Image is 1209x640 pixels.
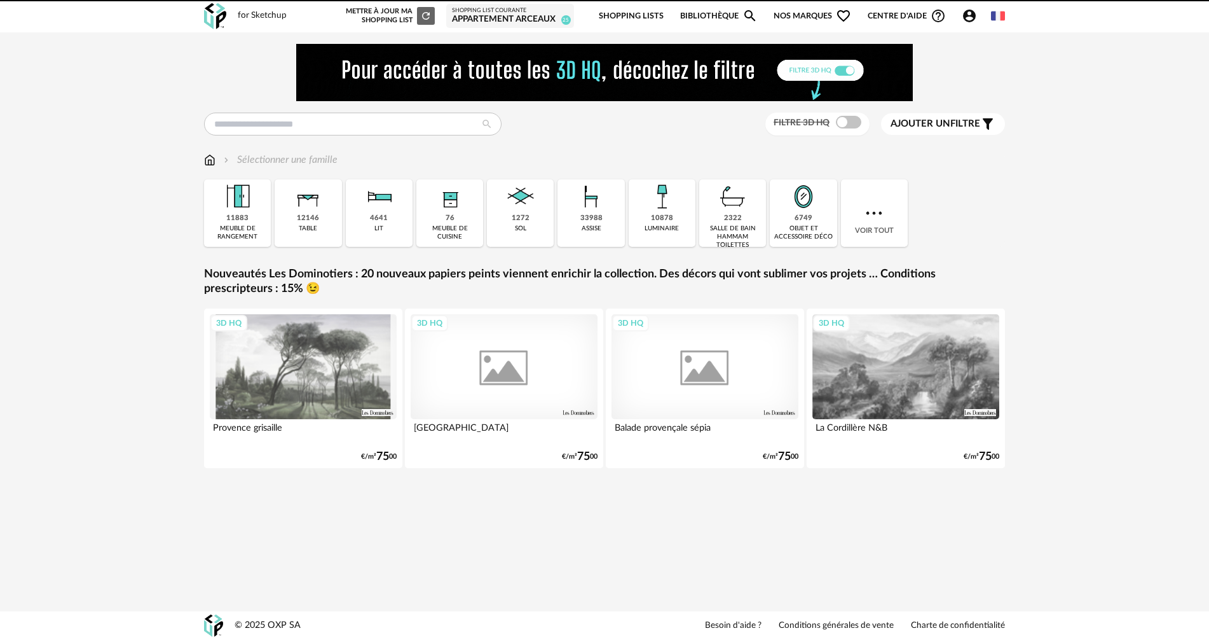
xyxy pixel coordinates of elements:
[235,620,301,632] div: © 2025 OXP SA
[611,419,798,445] div: Balade provençale sépia
[208,225,267,241] div: meuble de rangement
[891,119,950,129] span: Ajouter un
[562,452,598,461] div: €/m² 00
[221,153,338,167] div: Sélectionner une famille
[512,214,529,223] div: 1272
[703,225,762,249] div: salle de bain hammam toilettes
[452,14,568,25] div: Appartement arceaux
[962,8,983,24] span: Account Circle icon
[774,225,833,241] div: objet et accessoire déco
[599,1,664,31] a: Shopping Lists
[574,179,608,214] img: Assise.png
[911,620,1005,632] a: Charte de confidentialité
[405,309,603,468] a: 3D HQ [GEOGRAPHIC_DATA] €/m²7500
[204,267,1005,297] a: Nouveautés Les Dominotiers : 20 nouveaux papiers peints viennent enrichir la collection. Des déco...
[515,225,526,233] div: sol
[774,118,830,127] span: Filtre 3D HQ
[786,179,821,214] img: Miroir.png
[374,225,383,233] div: lit
[863,202,885,225] img: more.7b13dc1.svg
[420,12,432,19] span: Refresh icon
[705,620,762,632] a: Besoin d'aide ?
[763,452,798,461] div: €/m² 00
[299,225,317,233] div: table
[411,419,598,445] div: [GEOGRAPHIC_DATA]
[204,309,402,468] a: 3D HQ Provence grisaille €/m²7500
[891,118,980,130] span: filtre
[807,309,1005,468] a: 3D HQ La Cordillère N&B €/m²7500
[979,452,992,461] span: 75
[742,8,758,24] span: Magnify icon
[503,179,538,214] img: Sol.png
[724,214,742,223] div: 2322
[779,620,894,632] a: Conditions générales de vente
[836,8,851,24] span: Heart Outline icon
[580,214,603,223] div: 33988
[582,225,601,233] div: assise
[778,452,791,461] span: 75
[452,7,568,25] a: Shopping List courante Appartement arceaux 25
[296,44,913,101] img: FILTRE%20HQ%20NEW_V1%20(4).gif
[645,225,679,233] div: luminaire
[370,214,388,223] div: 4641
[411,315,448,331] div: 3D HQ
[291,179,325,214] img: Table.png
[420,225,479,241] div: meuble de cuisine
[221,153,231,167] img: svg+xml;base64,PHN2ZyB3aWR0aD0iMTYiIGhlaWdodD0iMTYiIHZpZXdCb3g9IjAgMCAxNiAxNiIgZmlsbD0ibm9uZSIgeG...
[962,8,977,24] span: Account Circle icon
[343,7,435,25] div: Mettre à jour ma Shopping List
[881,113,1005,135] button: Ajouter unfiltre Filter icon
[991,9,1005,23] img: fr
[931,8,946,24] span: Help Circle Outline icon
[774,1,851,31] span: Nos marques
[813,315,850,331] div: 3D HQ
[297,214,319,223] div: 12146
[812,419,999,445] div: La Cordillère N&B
[210,419,397,445] div: Provence grisaille
[433,179,467,214] img: Rangement.png
[606,309,804,468] a: 3D HQ Balade provençale sépia €/m²7500
[612,315,649,331] div: 3D HQ
[238,10,287,22] div: for Sketchup
[221,179,255,214] img: Meuble%20de%20rangement.png
[210,315,247,331] div: 3D HQ
[361,452,397,461] div: €/m² 00
[577,452,590,461] span: 75
[204,615,223,637] img: OXP
[795,214,812,223] div: 6749
[561,15,571,25] span: 25
[446,214,454,223] div: 76
[204,3,226,29] img: OXP
[841,179,908,247] div: Voir tout
[716,179,750,214] img: Salle%20de%20bain.png
[680,1,758,31] a: BibliothèqueMagnify icon
[204,153,215,167] img: svg+xml;base64,PHN2ZyB3aWR0aD0iMTYiIGhlaWdodD0iMTciIHZpZXdCb3g9IjAgMCAxNiAxNyIgZmlsbD0ibm9uZSIgeG...
[980,116,995,132] span: Filter icon
[226,214,249,223] div: 11883
[868,8,946,24] span: Centre d'aideHelp Circle Outline icon
[376,452,389,461] span: 75
[362,179,396,214] img: Literie.png
[964,452,999,461] div: €/m² 00
[651,214,673,223] div: 10878
[645,179,679,214] img: Luminaire.png
[452,7,568,15] div: Shopping List courante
